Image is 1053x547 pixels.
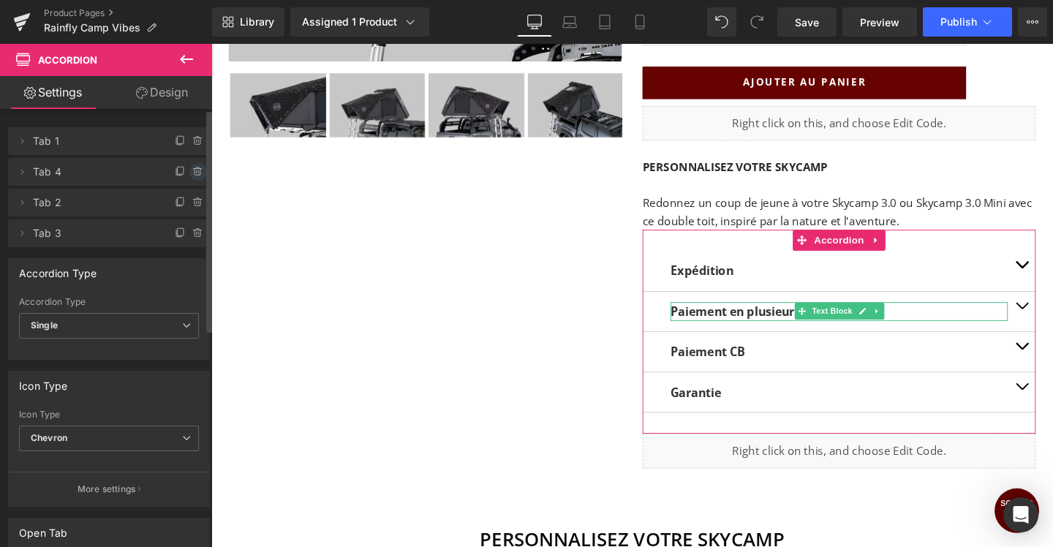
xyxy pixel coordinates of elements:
[33,189,156,216] span: Tab 2
[9,472,209,506] button: More settings
[7,506,877,536] h2: PERSONNALISEZ VOTRE SKYCAMP
[742,7,771,37] button: Redo
[31,320,58,331] b: Single
[109,76,215,109] a: Design
[517,7,552,37] a: Desktop
[212,7,284,37] a: New Library
[240,15,274,29] span: Library
[483,230,549,246] strong: Expédition
[483,358,536,374] strong: Garantie
[38,54,97,66] span: Accordion
[1003,497,1038,532] div: Open Intercom Messenger
[690,195,709,217] a: Expand / Collapse
[940,16,977,28] span: Publish
[453,23,793,58] button: AJOUTER AU PANIER
[483,273,645,290] strong: Paiement en plusieurs fois
[20,31,121,107] a: Rainfly Camp Vibes
[1018,7,1047,37] button: More
[20,31,121,98] img: Rainfly Camp Vibes
[707,7,736,37] button: Undo
[860,15,899,30] span: Preview
[124,31,225,107] a: Rainfly Camp Vibes
[19,518,67,539] div: Open Tab
[333,31,434,107] a: Rainfly Camp Vibes
[552,7,587,37] a: Laptop
[33,219,156,247] span: Tab 3
[228,31,329,107] a: Rainfly Camp Vibes
[622,7,657,37] a: Mobile
[78,483,136,496] p: More settings
[630,195,690,217] span: Accordion
[124,31,225,98] img: Rainfly Camp Vibes
[44,7,212,19] a: Product Pages
[19,410,199,420] div: Icon Type
[33,158,156,186] span: Tab 4
[44,22,140,34] span: Rainfly Camp Vibes
[628,272,676,290] span: Text Block
[483,315,561,332] strong: Paiement CB
[692,272,707,290] a: Expand / Collapse
[842,7,917,37] a: Preview
[19,371,68,392] div: Icon Type
[33,127,156,155] span: Tab 1
[228,31,329,98] img: Rainfly Camp Vibes
[19,259,97,279] div: Accordion Type
[19,297,199,307] div: Accordion Type
[302,15,418,29] div: Assigned 1 Product
[587,7,622,37] a: Tablet
[333,31,434,98] img: Rainfly Camp Vibes
[923,7,1012,37] button: Publish
[453,158,867,195] p: Redonnez un coup de jeune à votre Skycamp 3.0 ou Skycamp 3.0 Mini avec ce double toit, inspiré pa...
[31,432,67,443] b: Chevron
[795,15,819,30] span: Save
[453,121,648,137] strong: PERSONNALISEZ VOTRE SKYCAMP
[559,33,688,47] span: AJOUTER AU PANIER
